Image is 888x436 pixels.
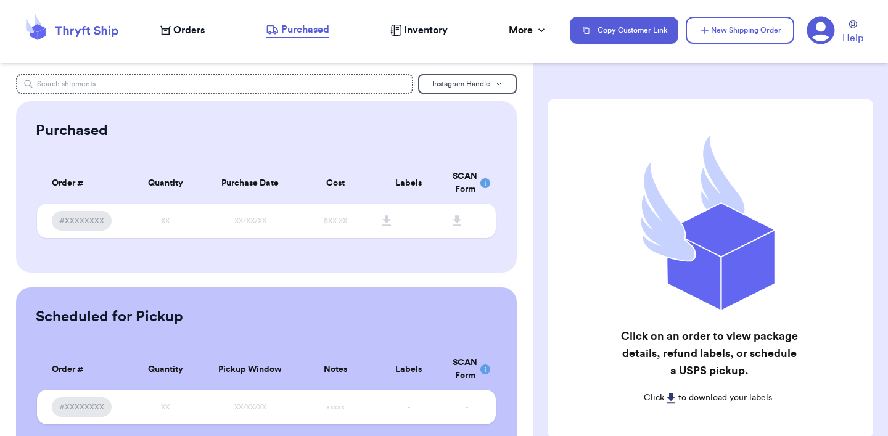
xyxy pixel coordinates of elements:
span: #XXXXXXXX [59,402,104,412]
span: Purchased [281,22,329,37]
a: Orders [160,23,205,38]
a: Inventory [390,23,448,38]
span: Inventory [404,23,448,38]
p: Click to download your labels. [618,392,800,404]
h2: Purchased [36,121,108,141]
button: Copy Customer Link [570,17,678,44]
button: Instagram Handle [418,74,517,94]
span: Help [842,31,863,46]
th: Purchase Date [202,163,298,204]
span: #XXXXXXXX [59,216,104,226]
h2: Scheduled for Pickup [36,307,183,327]
button: New Shipping Order [686,17,794,44]
span: $XX.XX [324,217,347,224]
span: XX/XX/XX [234,217,266,224]
a: Purchased [266,22,329,38]
th: Cost [298,163,372,204]
th: Pickup Window [202,349,298,390]
th: Labels [372,163,445,204]
div: More [509,23,548,38]
span: XX [161,217,170,224]
span: Orders [173,23,205,38]
th: Order # [37,163,129,204]
h2: Click on an order to view package details, refund labels, or schedule a USPS pickup. [618,327,800,379]
span: xxxxx [326,403,345,411]
th: Labels [372,349,445,390]
th: Notes [298,349,372,390]
th: Order # [37,349,129,390]
a: Help [842,20,863,46]
div: SCAN Form [453,170,481,196]
span: - [408,403,410,411]
span: Instagram Handle [432,80,490,88]
span: XX/XX/XX [234,403,266,411]
input: Search shipments... [16,74,413,94]
div: SCAN Form [453,356,481,382]
th: Quantity [129,349,202,390]
th: Quantity [129,163,202,204]
span: - [466,403,468,411]
span: XX [161,403,170,411]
